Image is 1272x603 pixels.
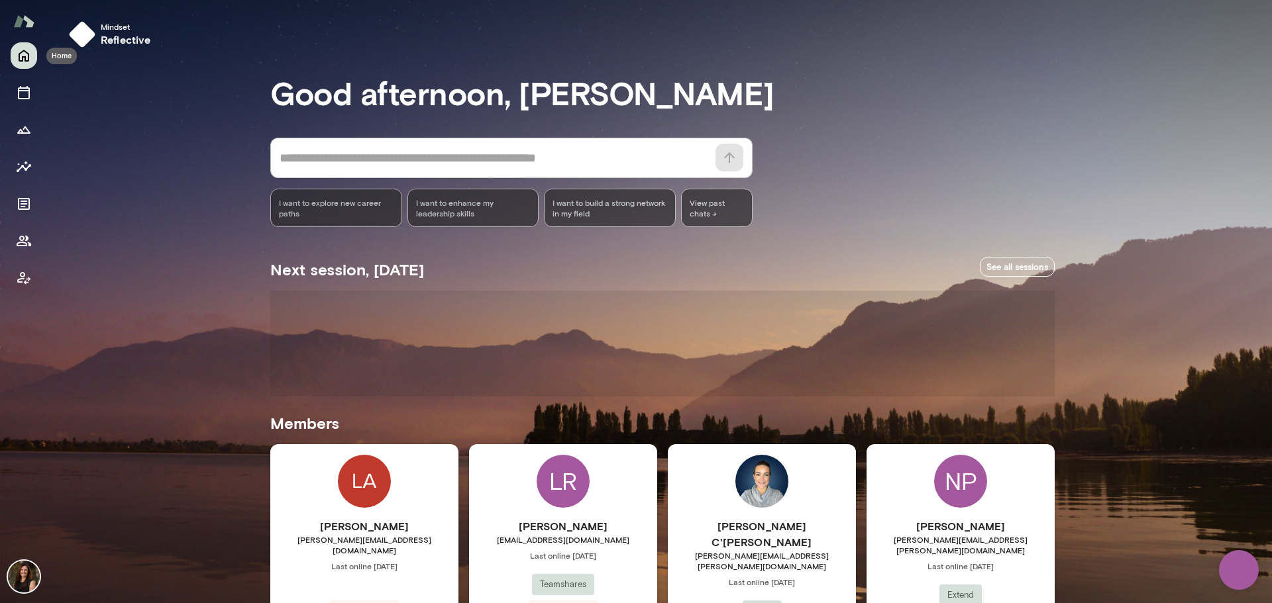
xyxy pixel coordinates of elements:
div: I want to build a strong network in my field [544,189,676,227]
h6: reflective [101,32,151,48]
span: Last online [DATE] [668,577,856,587]
span: I want to explore new career paths [279,197,394,218]
h6: [PERSON_NAME] [270,518,458,534]
h5: Members [270,412,1055,434]
div: NP [934,455,987,508]
button: Sessions [11,79,37,106]
span: View past chats -> [681,189,753,227]
div: I want to enhance my leadership skills [407,189,539,227]
button: Growth Plan [11,116,37,143]
span: Last online [DATE] [469,550,657,561]
span: Last online [DATE] [270,561,458,571]
a: See all sessions [980,257,1055,277]
img: Carrie Atkin [8,561,40,592]
span: Extend [939,588,982,602]
span: Mindset [101,21,151,32]
span: I want to build a strong network in my field [553,197,667,218]
span: [PERSON_NAME][EMAIL_ADDRESS][PERSON_NAME][DOMAIN_NAME] [668,550,856,571]
h6: [PERSON_NAME] [867,518,1055,534]
img: mindset [69,21,95,48]
button: Insights [11,154,37,180]
div: Home [46,48,77,64]
div: LR [537,455,590,508]
img: Mento [13,9,34,34]
div: I want to explore new career paths [270,189,402,227]
button: Client app [11,265,37,291]
button: Documents [11,191,37,217]
button: Members [11,228,37,254]
span: [EMAIL_ADDRESS][DOMAIN_NAME] [469,534,657,545]
h5: Next session, [DATE] [270,259,424,280]
img: Laura Bolzner [338,455,391,508]
h6: [PERSON_NAME] [469,518,657,534]
button: Home [11,42,37,69]
h3: Good afternoon, [PERSON_NAME] [270,74,1055,111]
img: Tiffany C'deBaca [735,455,788,508]
span: I want to enhance my leadership skills [416,197,531,218]
span: [PERSON_NAME][EMAIL_ADDRESS][DOMAIN_NAME] [270,534,458,555]
button: Mindsetreflective [64,16,162,53]
span: [PERSON_NAME][EMAIL_ADDRESS][PERSON_NAME][DOMAIN_NAME] [867,534,1055,555]
span: Teamshares [532,578,594,591]
h6: [PERSON_NAME] C'[PERSON_NAME] [668,518,856,550]
span: Last online [DATE] [867,561,1055,571]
